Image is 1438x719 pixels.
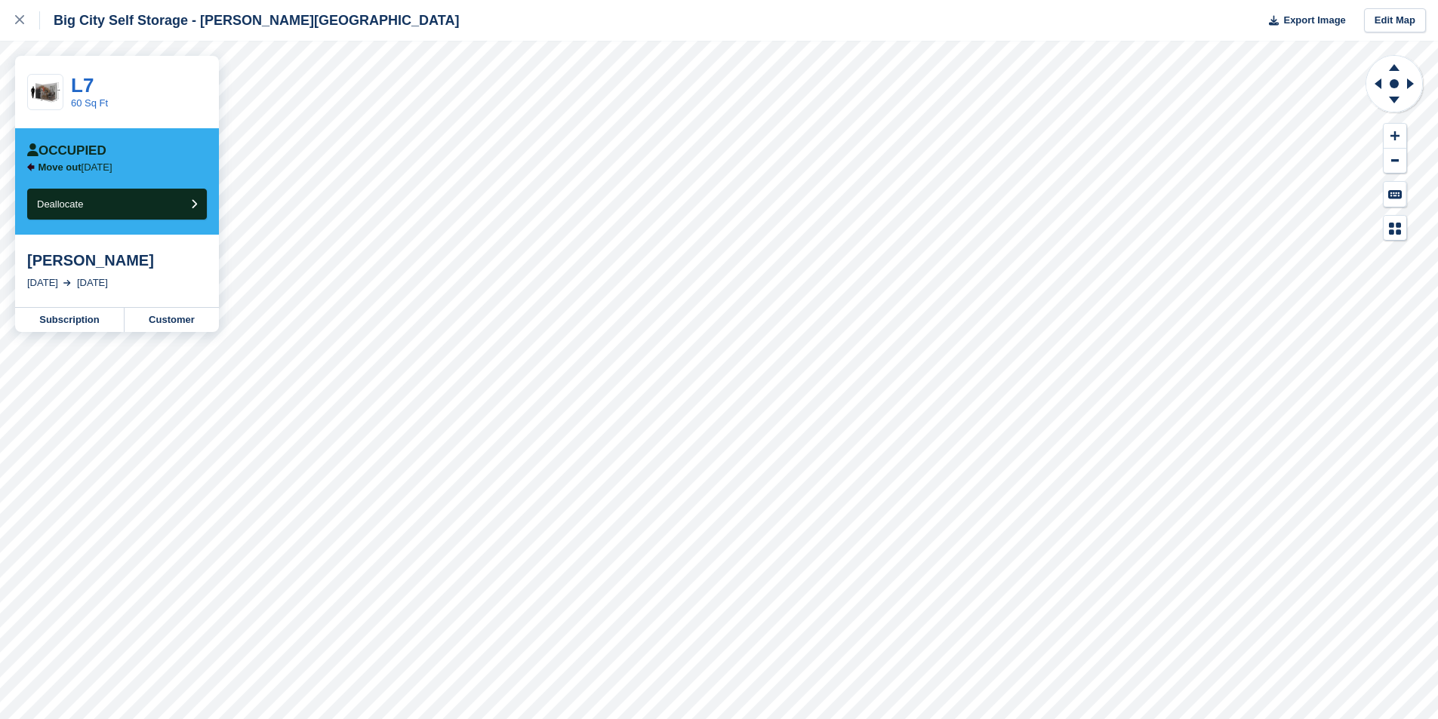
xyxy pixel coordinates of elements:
div: [PERSON_NAME] [27,251,207,269]
button: Map Legend [1384,216,1406,241]
a: Customer [125,308,219,332]
a: 60 Sq Ft [71,97,108,109]
span: Move out [38,161,82,173]
a: Edit Map [1364,8,1426,33]
img: arrow-right-light-icn-cde0832a797a2874e46488d9cf13f60e5c3a73dbe684e267c42b8395dfbc2abf.svg [63,280,71,286]
span: Export Image [1283,13,1345,28]
div: [DATE] [27,275,58,290]
button: Keyboard Shortcuts [1384,182,1406,207]
a: L7 [71,74,94,97]
button: Zoom Out [1384,149,1406,174]
div: Big City Self Storage - [PERSON_NAME][GEOGRAPHIC_DATA] [40,11,459,29]
p: [DATE] [38,161,112,174]
div: [DATE] [77,275,108,290]
div: Occupied [27,143,106,158]
button: Deallocate [27,189,207,220]
img: arrow-left-icn-90495f2de72eb5bd0bd1c3c35deca35cc13f817d75bef06ecd7c0b315636ce7e.svg [27,163,35,171]
span: Deallocate [37,198,83,210]
img: 60-sqft-unit.jpg [28,79,63,106]
button: Export Image [1260,8,1346,33]
a: Subscription [15,308,125,332]
button: Zoom In [1384,124,1406,149]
